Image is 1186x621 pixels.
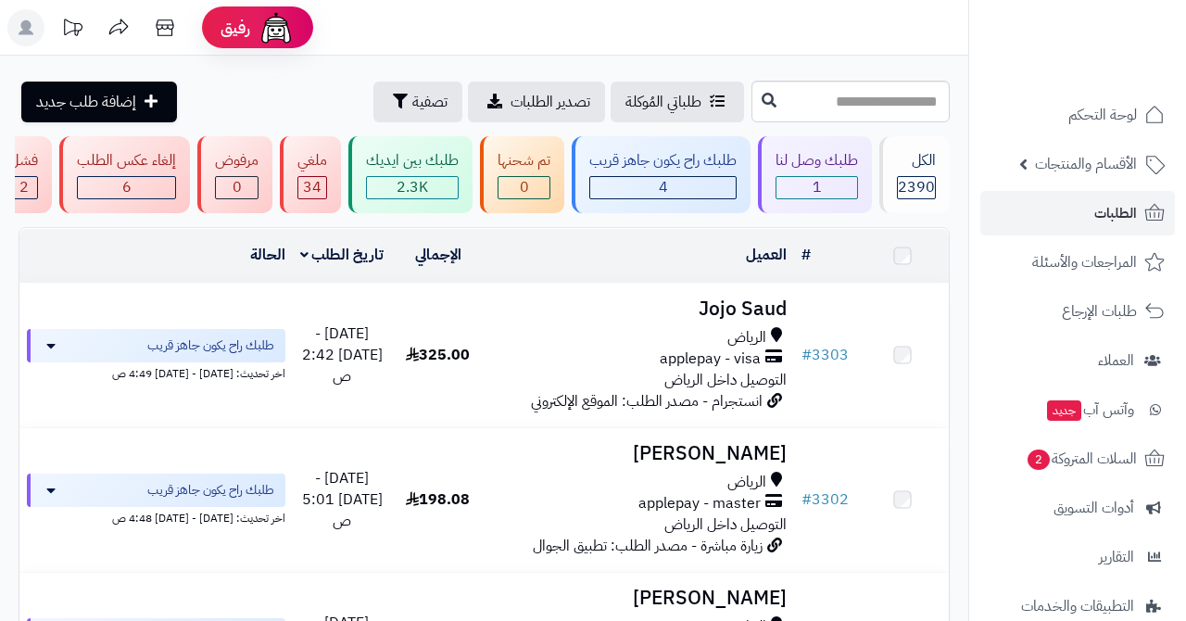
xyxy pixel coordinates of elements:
div: 0 [498,177,549,198]
span: الرياض [727,472,766,493]
span: 4 [659,176,668,198]
a: طلبك بين ايديك 2.3K [345,136,476,213]
a: الكل2390 [876,136,953,213]
span: الرياض [727,327,766,349]
a: مرفوض 0 [194,136,276,213]
span: 325.00 [406,344,470,366]
div: 2329 [367,177,458,198]
span: طلبات الإرجاع [1062,298,1137,324]
a: السلات المتروكة2 [980,437,1175,481]
span: التطبيقات والخدمات [1021,593,1134,619]
h3: [PERSON_NAME] [492,588,787,609]
div: اخر تحديث: [DATE] - [DATE] 4:49 ص [27,362,285,382]
a: # [801,244,811,266]
a: طلباتي المُوكلة [611,82,744,122]
div: 4 [590,177,736,198]
a: الإجمالي [415,244,461,266]
div: طلبك وصل لنا [776,150,858,171]
div: الكل [897,150,936,171]
span: التوصيل داخل الرياض [664,513,787,536]
span: 198.08 [406,488,470,511]
span: التقارير [1099,544,1134,570]
span: أدوات التسويق [1054,495,1134,521]
a: المراجعات والأسئلة [980,240,1175,285]
span: 2 [19,176,29,198]
span: applepay - master [638,493,761,514]
a: العملاء [980,338,1175,383]
a: إلغاء عكس الطلب 6 [56,136,194,213]
span: طلبك راح يكون جاهز قريب [147,336,274,355]
span: applepay - visa [660,349,761,370]
img: ai-face.png [258,9,295,46]
a: العميل [746,244,787,266]
span: المراجعات والأسئلة [1032,249,1137,275]
div: ملغي [297,150,327,171]
div: 6 [78,177,175,198]
span: السلات المتروكة [1026,446,1137,472]
a: ملغي 34 [276,136,345,213]
div: إلغاء عكس الطلب [77,150,176,171]
h3: Jojo Saud [492,298,787,320]
button: تصفية [373,82,462,122]
span: جديد [1047,400,1081,421]
span: [DATE] - [DATE] 2:42 ص [302,323,383,387]
span: 2.3K [397,176,428,198]
span: إضافة طلب جديد [36,91,136,113]
span: # [801,488,812,511]
img: logo-2.png [1060,14,1168,53]
span: 2 [1028,450,1051,471]
a: تصدير الطلبات [468,82,605,122]
div: 34 [298,177,326,198]
span: طلبك راح يكون جاهز قريب [147,481,274,500]
span: انستجرام - مصدر الطلب: الموقع الإلكتروني [531,390,763,412]
a: تم شحنها 0 [476,136,568,213]
span: # [801,344,812,366]
span: 6 [122,176,132,198]
a: لوحة التحكم [980,93,1175,137]
a: طلبك راح يكون جاهز قريب 4 [568,136,754,213]
span: رفيق [221,17,250,39]
a: التقارير [980,535,1175,579]
span: زيارة مباشرة - مصدر الطلب: تطبيق الجوال [533,535,763,557]
div: 2 [10,177,37,198]
div: مرفوض [215,150,259,171]
div: طلبك بين ايديك [366,150,459,171]
a: طلبات الإرجاع [980,289,1175,334]
div: 0 [216,177,258,198]
span: 0 [233,176,242,198]
a: #3302 [801,488,849,511]
span: طلباتي المُوكلة [625,91,701,113]
span: لوحة التحكم [1068,102,1137,128]
h3: [PERSON_NAME] [492,443,787,464]
div: فشل [9,150,38,171]
a: #3303 [801,344,849,366]
a: الحالة [250,244,285,266]
a: وآتس آبجديد [980,387,1175,432]
a: أدوات التسويق [980,486,1175,530]
span: تصفية [412,91,448,113]
span: 0 [520,176,529,198]
span: 2390 [898,176,935,198]
div: طلبك راح يكون جاهز قريب [589,150,737,171]
span: 34 [303,176,322,198]
div: تم شحنها [498,150,550,171]
a: تاريخ الطلب [300,244,385,266]
div: 1 [776,177,857,198]
div: اخر تحديث: [DATE] - [DATE] 4:48 ص [27,507,285,526]
span: التوصيل داخل الرياض [664,369,787,391]
a: إضافة طلب جديد [21,82,177,122]
span: [DATE] - [DATE] 5:01 ص [302,467,383,532]
span: وآتس آب [1045,397,1134,423]
span: الطلبات [1094,200,1137,226]
a: الطلبات [980,191,1175,235]
span: العملاء [1098,348,1134,374]
a: تحديثات المنصة [49,9,95,51]
span: الأقسام والمنتجات [1035,151,1137,177]
span: تصدير الطلبات [511,91,590,113]
a: طلبك وصل لنا 1 [754,136,876,213]
span: 1 [813,176,822,198]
